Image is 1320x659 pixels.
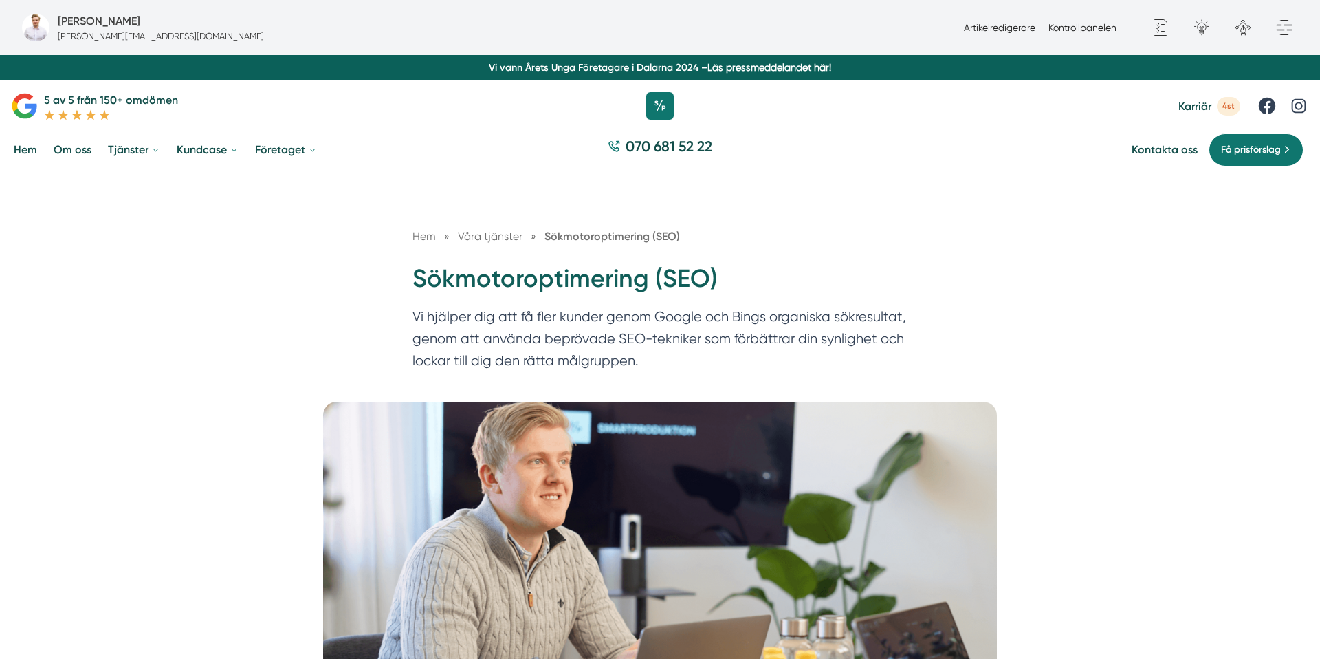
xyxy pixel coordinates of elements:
p: [PERSON_NAME][EMAIL_ADDRESS][DOMAIN_NAME] [58,30,264,43]
a: Artikelredigerare [964,22,1035,33]
a: Företaget [252,132,320,167]
span: Få prisförslag [1221,142,1281,158]
a: Hem [412,230,436,243]
nav: Breadcrumb [412,228,907,245]
a: Om oss [51,132,94,167]
a: Kontakta oss [1132,143,1198,156]
span: Karriär [1178,100,1211,113]
a: Våra tjänster [458,230,525,243]
p: 5 av 5 från 150+ omdömen [44,91,178,109]
p: Vi hjälper dig att få fler kunder genom Google och Bings organiska sökresultat, genom att använda... [412,306,907,378]
img: foretagsbild-pa-smartproduktion-en-webbyraer-i-dalarnas-lan.jpg [22,14,49,41]
h5: Administratör [58,12,140,30]
span: 070 681 52 22 [626,136,712,156]
span: 4st [1217,97,1240,116]
a: Hem [11,132,40,167]
h1: Sökmotoroptimering (SEO) [412,262,907,307]
a: 070 681 52 22 [602,136,718,163]
a: Få prisförslag [1209,133,1303,166]
span: » [531,228,536,245]
p: Vi vann Årets Unga Företagare i Dalarna 2024 – [5,61,1314,74]
a: Kundcase [174,132,241,167]
a: Sökmotoroptimering (SEO) [544,230,680,243]
a: Karriär 4st [1178,97,1240,116]
span: Våra tjänster [458,230,522,243]
a: Kontrollpanelen [1048,22,1116,33]
a: Tjänster [105,132,163,167]
span: » [444,228,450,245]
a: Läs pressmeddelandet här! [707,62,831,73]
